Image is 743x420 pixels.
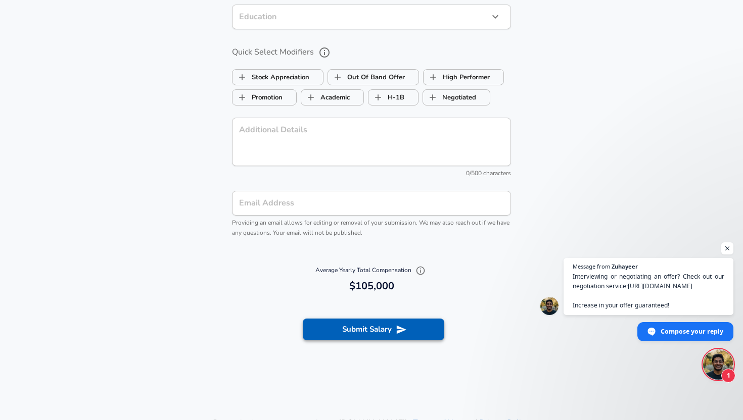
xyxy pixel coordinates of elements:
[423,89,490,106] button: NegotiatedNegotiated
[233,68,309,87] label: Stock Appreciation
[423,88,442,107] span: Negotiated
[301,89,364,106] button: AcademicAcademic
[233,88,283,107] label: Promotion
[232,44,511,61] label: Quick Select Modifiers
[301,88,350,107] label: Academic
[232,89,297,106] button: PromotionPromotion
[303,319,444,340] button: Submit Salary
[424,68,443,87] span: High Performer
[368,88,404,107] label: H-1B
[232,169,511,179] div: 0/500 characters
[236,278,507,294] h6: $105,000
[232,69,323,85] button: Stock AppreciationStock Appreciation
[328,68,405,87] label: Out Of Band Offer
[368,88,388,107] span: H-1B
[232,219,509,237] span: Providing an email allows for editing or removal of your submission. We may also reach out if we ...
[423,88,476,107] label: Negotiated
[413,263,428,278] button: Explain Total Compensation
[661,323,723,340] span: Compose your reply
[368,89,419,106] button: H-1BH-1B
[573,264,610,269] span: Message from
[612,264,638,269] span: Zuhayeer
[424,68,490,87] label: High Performer
[232,191,511,216] input: team@levels.fyi
[233,88,252,107] span: Promotion
[573,272,724,310] span: Interviewing or negotiating an offer? Check out our negotiation service: Increase in your offer g...
[423,69,504,85] button: High PerformerHigh Performer
[328,68,347,87] span: Out Of Band Offer
[721,369,735,383] span: 1
[301,88,320,107] span: Academic
[703,349,733,380] div: Open chat
[315,266,428,274] span: Average Yearly Total Compensation
[328,69,419,85] button: Out Of Band OfferOut Of Band Offer
[316,44,333,61] button: help
[233,68,252,87] span: Stock Appreciation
